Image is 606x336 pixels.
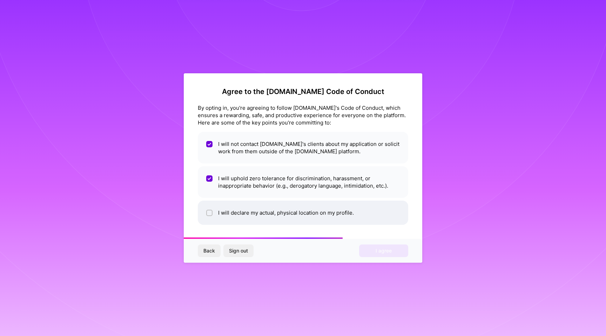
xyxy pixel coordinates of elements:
[223,244,254,257] button: Sign out
[198,244,221,257] button: Back
[198,87,408,96] h2: Agree to the [DOMAIN_NAME] Code of Conduct
[198,201,408,225] li: I will declare my actual, physical location on my profile.
[203,247,215,254] span: Back
[198,132,408,163] li: I will not contact [DOMAIN_NAME]'s clients about my application or solicit work from them outside...
[198,104,408,126] div: By opting in, you're agreeing to follow [DOMAIN_NAME]'s Code of Conduct, which ensures a rewardin...
[198,166,408,198] li: I will uphold zero tolerance for discrimination, harassment, or inappropriate behavior (e.g., der...
[229,247,248,254] span: Sign out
